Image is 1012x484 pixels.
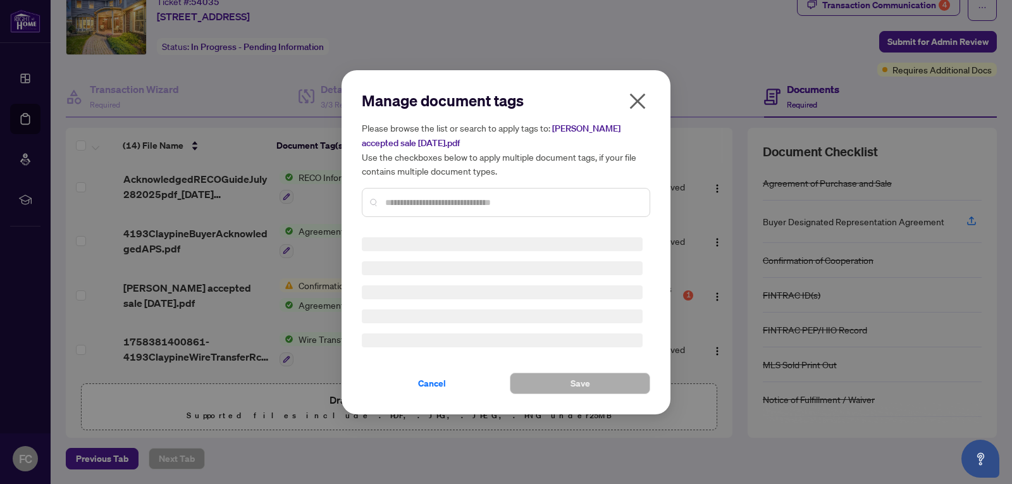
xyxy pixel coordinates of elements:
[362,373,502,394] button: Cancel
[627,91,648,111] span: close
[362,123,620,149] span: [PERSON_NAME] accepted sale [DATE].pdf
[362,121,650,178] h5: Please browse the list or search to apply tags to: Use the checkboxes below to apply multiple doc...
[418,373,446,394] span: Cancel
[510,373,650,394] button: Save
[961,440,999,478] button: Open asap
[362,90,650,111] h2: Manage document tags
